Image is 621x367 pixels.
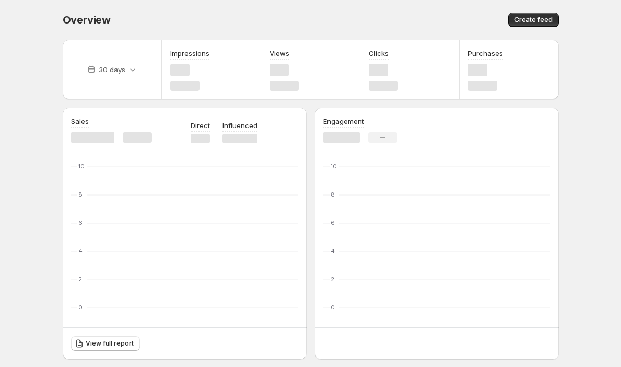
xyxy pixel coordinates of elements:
span: View full report [86,339,134,348]
text: 6 [78,219,83,226]
h3: Impressions [170,48,209,59]
h3: Sales [71,116,89,127]
p: Direct [191,120,210,131]
text: 0 [331,304,335,311]
h3: Clicks [369,48,389,59]
text: 4 [78,247,83,255]
text: 4 [331,247,335,255]
text: 0 [78,304,83,311]
a: View full report [71,336,140,351]
span: Create feed [514,16,553,24]
text: 2 [331,276,334,283]
text: 10 [331,163,337,170]
text: 2 [78,276,82,283]
h3: Views [270,48,289,59]
text: 8 [78,191,83,198]
text: 8 [331,191,335,198]
h3: Purchases [468,48,503,59]
h3: Engagement [323,116,364,127]
p: 30 days [99,64,125,75]
text: 6 [331,219,335,226]
text: 10 [78,163,85,170]
p: Influenced [222,120,257,131]
button: Create feed [508,13,559,27]
span: Overview [63,14,111,26]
